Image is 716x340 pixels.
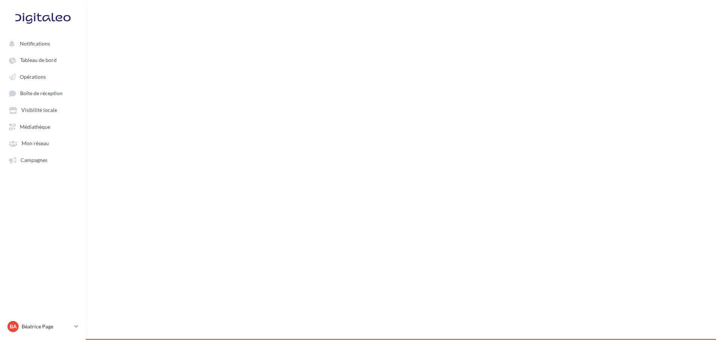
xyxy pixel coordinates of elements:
a: Mon réseau [4,136,81,150]
a: Opérations [4,70,81,83]
p: Béatrice Page [22,323,71,330]
button: Notifications [4,37,78,50]
a: Campagnes [4,153,81,166]
span: Tableau de bord [20,57,57,63]
span: Visibilité locale [21,107,57,113]
a: Visibilité locale [4,103,81,116]
a: Ba Béatrice Page [6,319,80,334]
a: Boîte de réception [4,86,81,100]
a: Tableau de bord [4,53,81,66]
span: Médiathèque [20,124,50,130]
span: Mon réseau [22,140,49,147]
a: Médiathèque [4,120,81,133]
span: Notifications [20,40,50,47]
span: Ba [10,323,17,330]
span: Campagnes [21,157,47,163]
span: Opérations [20,74,46,80]
span: Boîte de réception [20,90,63,97]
